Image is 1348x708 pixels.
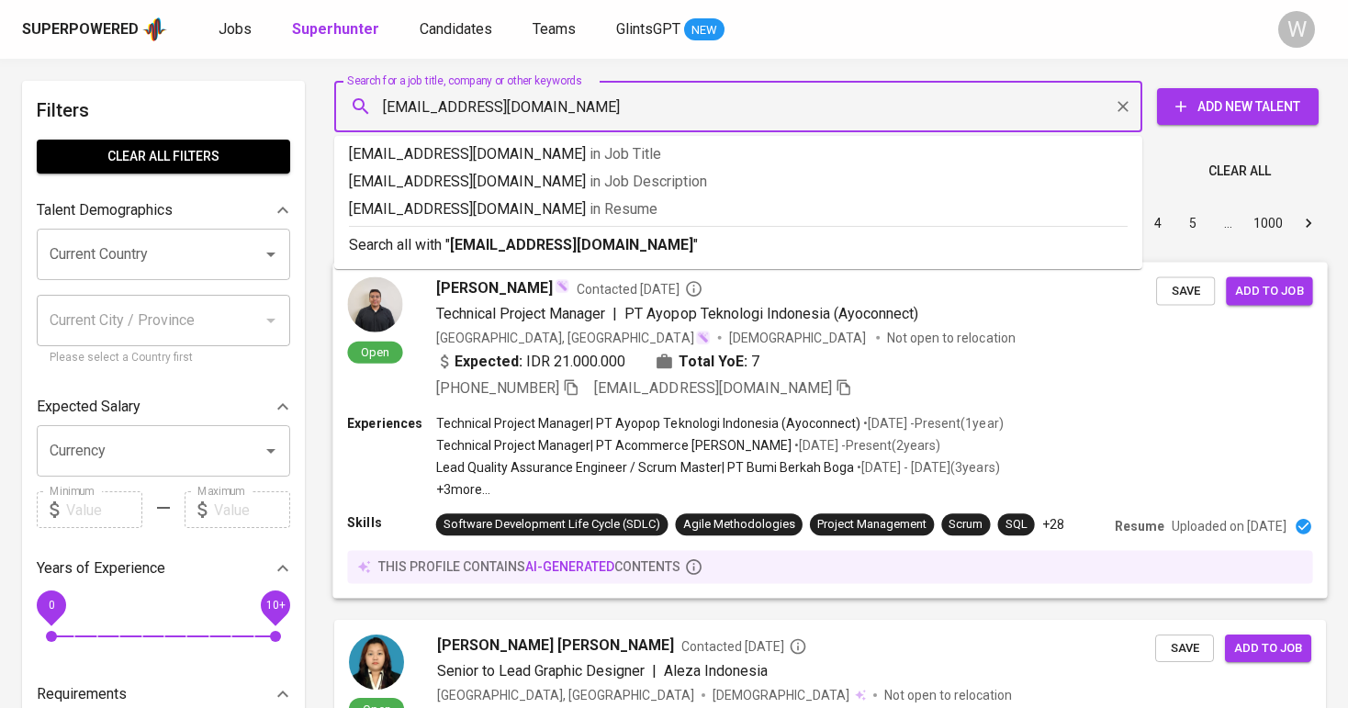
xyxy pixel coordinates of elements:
[1201,154,1278,188] button: Clear All
[66,491,142,528] input: Value
[349,171,1128,193] p: [EMAIL_ADDRESS][DOMAIN_NAME]
[612,302,617,324] span: |
[1235,280,1303,301] span: Add to job
[214,491,290,528] input: Value
[1115,517,1164,535] p: Resume
[450,236,693,253] b: [EMAIL_ADDRESS][DOMAIN_NAME]
[594,378,832,396] span: [EMAIL_ADDRESS][DOMAIN_NAME]
[436,436,792,455] p: Technical Project Manager | PT Acommerce [PERSON_NAME]
[684,21,725,39] span: NEW
[681,637,807,656] span: Contacted [DATE]
[37,683,127,705] p: Requirements
[37,550,290,587] div: Years of Experience
[1225,635,1311,663] button: Add to job
[860,413,1003,432] p: • [DATE] - Present ( 1 year )
[347,276,402,332] img: 35c22676c4bdef63891fa9665045a32f.jpeg
[37,199,173,221] p: Talent Demographics
[713,686,852,704] span: [DEMOGRAPHIC_DATA]
[436,458,854,477] p: Lead Quality Assurance Engineer / Scrum Master | PT Bumi Berkah Boga
[1208,160,1271,183] span: Clear All
[22,16,167,43] a: Superpoweredapp logo
[349,198,1128,220] p: [EMAIL_ADDRESS][DOMAIN_NAME]
[1155,635,1214,663] button: Save
[1172,96,1304,118] span: Add New Talent
[22,19,139,40] div: Superpowered
[347,513,435,532] p: Skills
[37,396,140,418] p: Expected Salary
[590,173,707,190] span: in Job Description
[884,686,1012,704] p: Not open to relocation
[378,557,681,576] p: this profile contains contents
[455,350,522,372] b: Expected:
[437,662,645,680] span: Senior to Lead Graphic Designer
[258,438,284,464] button: Open
[590,200,657,218] span: in Resume
[37,96,290,125] h6: Filters
[1042,515,1064,534] p: +28
[652,660,657,682] span: |
[1172,517,1286,535] p: Uploaded on [DATE]
[347,413,435,432] p: Experiences
[616,18,725,41] a: GlintsGPT NEW
[142,16,167,43] img: app logo
[1248,208,1288,238] button: Go to page 1000
[349,234,1128,256] p: Search all with " "
[1156,276,1215,305] button: Save
[37,557,165,579] p: Years of Experience
[436,304,606,321] span: Technical Project Manager
[50,349,277,367] p: Please select a Country first
[817,516,927,534] div: Project Management
[792,436,940,455] p: • [DATE] - Present ( 2 years )
[420,20,492,38] span: Candidates
[679,350,747,372] b: Total YoE:
[437,686,694,704] div: [GEOGRAPHIC_DATA], [GEOGRAPHIC_DATA]
[444,516,661,534] div: Software Development Life Cycle (SDLC)
[525,559,614,574] span: AI-generated
[436,378,559,396] span: [PHONE_NUMBER]
[1001,208,1326,238] nav: pagination navigation
[949,516,983,534] div: Scrum
[1226,276,1312,305] button: Add to job
[533,18,579,41] a: Teams
[1278,11,1315,48] div: W
[1005,516,1028,534] div: SQL
[37,192,290,229] div: Talent Demographics
[334,263,1326,598] a: Open[PERSON_NAME]Contacted [DATE]Technical Project Manager|PT Ayopop Teknologi Indonesia (Ayoconn...
[1164,638,1205,659] span: Save
[729,328,869,346] span: [DEMOGRAPHIC_DATA]
[555,278,569,293] img: magic_wand.svg
[436,413,860,432] p: Technical Project Manager | PT Ayopop Teknologi Indonesia (Ayoconnect)
[685,279,703,298] svg: By Batam recruiter
[1110,94,1136,119] button: Clear
[436,350,626,372] div: IDR 21.000.000
[887,328,1015,346] p: Not open to relocation
[751,350,759,372] span: 7
[436,480,1004,499] p: +3 more ...
[1213,214,1242,232] div: …
[437,635,674,657] span: [PERSON_NAME] [PERSON_NAME]
[683,516,795,534] div: Agile Methodologies
[1143,208,1173,238] button: Go to page 4
[664,662,768,680] span: Aleza Indonesia
[1178,208,1208,238] button: Go to page 5
[51,145,275,168] span: Clear All filters
[349,143,1128,165] p: [EMAIL_ADDRESS][DOMAIN_NAME]
[590,145,661,163] span: in Job Title
[1294,208,1323,238] button: Go to next page
[436,328,711,346] div: [GEOGRAPHIC_DATA], [GEOGRAPHIC_DATA]
[533,20,576,38] span: Teams
[1234,638,1302,659] span: Add to job
[37,388,290,425] div: Expected Salary
[854,458,999,477] p: • [DATE] - [DATE] ( 3 years )
[420,18,496,41] a: Candidates
[696,330,711,344] img: magic_wand.svg
[349,635,404,690] img: 0d08a102ae8dfd3de92f1243066648d2.jpg
[265,599,285,612] span: 10+
[1165,280,1206,301] span: Save
[292,18,383,41] a: Superhunter
[37,140,290,174] button: Clear All filters
[219,20,252,38] span: Jobs
[354,343,397,359] span: Open
[436,276,553,298] span: [PERSON_NAME]
[789,637,807,656] svg: By Batam recruiter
